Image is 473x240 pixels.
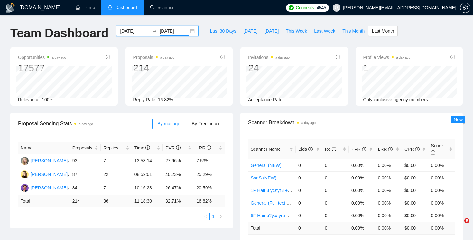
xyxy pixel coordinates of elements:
span: info-circle [431,150,435,155]
span: info-circle [207,145,211,150]
span: Proposals [133,53,174,61]
span: 16.82% [158,97,173,102]
span: Only exclusive agency members [363,97,428,102]
div: [PERSON_NAME] [31,157,68,164]
span: -- [285,97,288,102]
span: Reply Rate [133,97,155,102]
span: PVR [351,147,366,152]
a: General (Full text search) [251,200,301,206]
div: [PERSON_NAME] [31,184,68,191]
span: right [219,215,223,218]
span: Last 30 Days [210,27,236,34]
div: 17577 [18,62,66,74]
span: info-circle [145,145,150,150]
td: 93 [70,154,101,168]
span: LRR [378,147,393,152]
span: By manager [157,121,181,126]
td: 0.00% [349,197,376,209]
td: 0.00% [375,209,402,222]
td: 87 [70,168,101,181]
td: $ 0.00 [402,222,429,234]
button: This Month [339,26,368,36]
td: 0 [322,209,349,222]
span: info-circle [415,147,420,151]
td: 10:16:23 [132,181,163,195]
span: 4545 [317,4,326,11]
span: Connects: [296,4,315,11]
td: 0.00% [349,171,376,184]
time: a day ago [275,56,290,59]
td: Total [248,222,296,234]
td: 08:52:01 [132,168,163,181]
td: 26.47% [163,181,194,195]
a: SaaS (NEW) [251,175,276,180]
span: Acceptance Rate [248,97,283,102]
td: 0 [296,222,322,234]
td: 0 [322,197,349,209]
td: 0.00% [349,209,376,222]
span: swap-right [152,28,157,34]
iframe: Intercom live chat [451,218,467,234]
td: 0.00% [349,159,376,171]
a: homeHome [76,5,95,10]
a: KK[PERSON_NAME] [21,158,68,163]
span: info-circle [220,55,225,59]
span: filter [289,147,293,151]
td: 0.00% [375,159,402,171]
div: [PERSON_NAME] [31,171,68,178]
td: $0.00 [402,184,429,197]
span: Time [134,145,150,150]
span: info-circle [106,55,110,59]
td: 0 [296,171,322,184]
span: Proposal Sending Stats [18,120,152,128]
td: $0.00 [402,209,429,222]
button: Last Month [368,26,397,36]
button: This Week [282,26,311,36]
a: General (NEW) [251,163,282,168]
td: 0 [322,171,349,184]
td: 7 [101,154,132,168]
button: left [202,213,209,220]
td: 0 [296,184,322,197]
li: Previous Page [202,213,209,220]
div: 1 [363,62,411,74]
td: 0 [322,222,349,234]
td: 0 [296,197,322,209]
span: [DATE] [243,27,257,34]
li: Next Page [217,213,225,220]
time: a day ago [301,121,316,125]
span: This Week [286,27,307,34]
time: a day ago [52,56,66,59]
span: left [204,215,208,218]
th: Replies [101,142,132,154]
span: LRR [197,145,211,150]
td: 0.00% [428,171,455,184]
button: [DATE] [261,26,282,36]
th: Name [18,142,70,154]
td: Total [18,195,70,207]
td: 0 [322,184,349,197]
td: 0.00% [428,209,455,222]
td: 0.00% [428,159,455,171]
th: Proposals [70,142,101,154]
span: Scanner Breakdown [248,119,455,127]
span: Profile Views [363,53,411,61]
td: 27.96% [163,154,194,168]
span: Re [325,147,336,152]
td: 20.59% [194,181,225,195]
input: End date [160,27,189,34]
span: Relevance [18,97,39,102]
span: Score [431,143,443,155]
td: 0.00 % [349,222,376,234]
input: Start date [120,27,149,34]
td: 0.00% [428,197,455,209]
li: 1 [209,213,217,220]
a: setting [460,5,470,10]
div: 24 [248,62,290,74]
span: CPR [404,147,420,152]
td: 22 [101,168,132,181]
td: $0.00 [402,159,429,171]
img: upwork-logo.png [289,5,294,10]
span: 100% [42,97,53,102]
